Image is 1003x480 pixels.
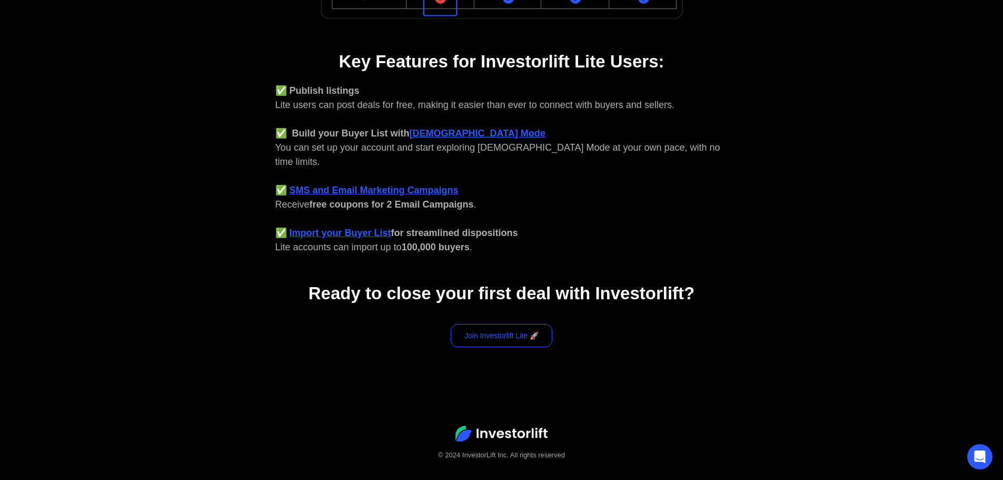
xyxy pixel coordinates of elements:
[275,228,287,238] strong: ✅
[290,228,391,238] a: Import your Buyer List
[290,185,459,195] a: SMS and Email Marketing Campaigns
[339,52,664,71] strong: Key Features for Investorlift Lite Users:
[310,199,474,210] strong: free coupons for 2 Email Campaigns
[451,324,552,347] a: Join Investorlift Lite 🚀
[402,242,470,252] strong: 100,000 buyers
[410,128,545,139] a: [DEMOGRAPHIC_DATA] Mode
[309,283,694,303] strong: Ready to close your first deal with Investorlift?
[391,228,518,238] strong: for streamlined dispositions
[21,450,982,461] div: © 2024 InvestorLift Inc. All rights reserved
[275,85,360,96] strong: ✅ Publish listings
[275,84,728,254] div: Lite users can post deals for free, making it easier than ever to connect with buyers and sellers...
[275,128,410,139] strong: ✅ Build your Buyer List with
[967,444,992,469] div: Open Intercom Messenger
[275,185,287,195] strong: ✅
